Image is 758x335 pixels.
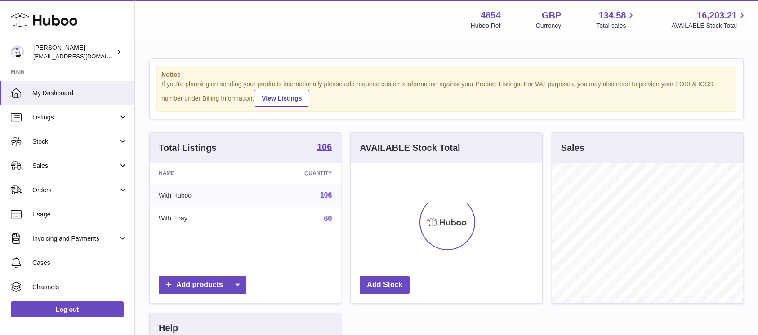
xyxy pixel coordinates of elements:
[11,301,124,317] a: Log out
[159,142,217,154] h3: Total Listings
[161,71,731,79] strong: Notice
[360,276,410,294] a: Add Stock
[32,186,118,194] span: Orders
[32,113,118,122] span: Listings
[360,142,460,154] h3: AVAILABLE Stock Total
[150,184,250,207] td: With Huboo
[561,142,584,154] h3: Sales
[32,210,128,219] span: Usage
[471,22,501,30] div: Huboo Ref
[11,45,24,59] img: jimleo21@yahoo.gr
[598,9,626,22] span: 134.58
[32,162,118,170] span: Sales
[32,137,118,146] span: Stock
[596,9,636,30] a: 134.58 Total sales
[317,142,332,151] strong: 106
[320,191,332,199] a: 106
[250,163,341,184] th: Quantity
[159,276,246,294] a: Add products
[33,53,132,60] span: [EMAIL_ADDRESS][DOMAIN_NAME]
[542,9,561,22] strong: GBP
[596,22,636,30] span: Total sales
[33,44,114,61] div: [PERSON_NAME]
[150,163,250,184] th: Name
[32,234,118,243] span: Invoicing and Payments
[671,9,747,30] a: 16,203.21 AVAILABLE Stock Total
[254,90,309,107] a: View Listings
[32,259,128,267] span: Cases
[536,22,562,30] div: Currency
[161,80,731,107] div: If you're planning on sending your products internationally please add required customs informati...
[150,207,250,230] td: With Ebay
[697,9,737,22] span: 16,203.21
[159,322,178,334] h3: Help
[324,215,332,222] a: 60
[317,142,332,153] a: 106
[32,283,128,291] span: Channels
[481,9,501,22] strong: 4854
[671,22,747,30] span: AVAILABLE Stock Total
[32,89,128,97] span: My Dashboard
